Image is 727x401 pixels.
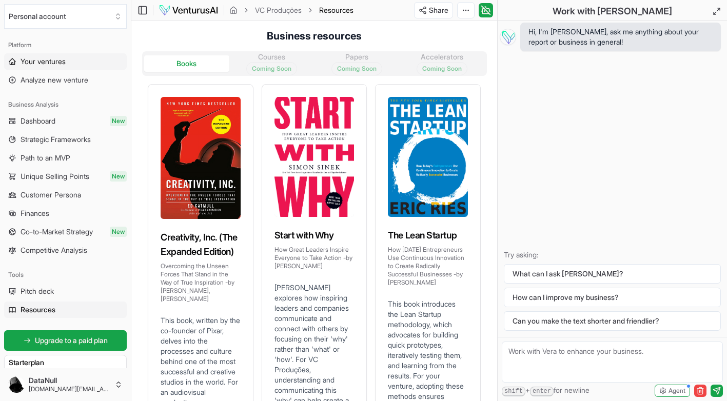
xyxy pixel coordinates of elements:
[255,5,302,15] a: VC Produções
[21,286,54,296] span: Pitch deck
[388,246,468,287] p: How [DATE] Entrepreneurs Use Continuous Innovation to Create Radically Successful Businesses - by...
[9,357,122,368] h3: Starter plan
[4,72,127,88] a: Analyze new venture
[29,376,110,385] span: DataNull
[500,29,516,45] img: Vera
[229,5,353,15] nav: breadcrumb
[388,97,468,217] img: The Lean Startup
[21,75,88,85] span: Analyze new venture
[110,171,127,182] span: New
[4,187,127,203] a: Customer Persona
[4,131,127,148] a: Strategic Frameworks
[4,224,127,240] a: Go-to-Market StrategyNew
[21,305,55,315] span: Resources
[4,302,127,318] a: Resources
[504,311,721,331] button: Can you make the text shorter and friendlier?
[161,262,241,303] p: Overcoming the Unseen Forces That Stand in the Way of True Inspiration - by [PERSON_NAME], [PERSO...
[319,5,353,15] span: Resources
[35,335,108,346] span: Upgrade to a paid plan
[161,230,241,259] h3: Creativity, Inc. (The Expanded Edition)
[274,228,355,243] h3: Start with Why
[4,205,127,222] a: Finances
[21,134,91,145] span: Strategic Frameworks
[388,228,468,243] h3: The Lean Startup
[161,97,241,219] img: Creativity, Inc. (The Expanded Edition)
[502,385,590,396] span: + for newline
[4,113,127,129] a: DashboardNew
[4,150,127,166] a: Path to an MVP
[414,2,453,18] button: Share
[504,264,721,284] button: What can I ask [PERSON_NAME]?
[21,56,66,67] span: Your ventures
[110,116,127,126] span: New
[21,153,70,163] span: Path to an MVP
[4,283,127,299] a: Pitch deck
[4,168,127,185] a: Unique Selling PointsNew
[530,387,554,396] kbd: enter
[553,4,672,18] h2: Work with [PERSON_NAME]
[21,208,49,218] span: Finances
[21,245,87,255] span: Competitive Analysis
[4,96,127,113] div: Business Analysis
[502,387,525,396] kbd: shift
[274,97,355,217] img: Start with Why
[21,116,55,126] span: Dashboard
[4,53,127,70] a: Your ventures
[176,58,197,69] div: Books
[29,385,110,393] span: [DOMAIN_NAME][EMAIL_ADDRESS][DOMAIN_NAME]
[429,5,448,15] span: Share
[4,37,127,53] div: Platform
[4,4,127,29] button: Select an organization
[669,387,685,395] span: Agent
[21,227,93,237] span: Go-to-Market Strategy
[159,4,219,16] img: logo
[131,21,497,43] h4: Business resources
[21,190,81,200] span: Customer Persona
[21,171,89,182] span: Unique Selling Points
[4,372,127,397] button: DataNull[DOMAIN_NAME][EMAIL_ADDRESS][DOMAIN_NAME]
[110,227,127,237] span: New
[528,27,713,47] span: Hi, I'm [PERSON_NAME], ask me anything about your report or business in general!
[4,242,127,258] a: Competitive Analysis
[504,288,721,307] button: How can I improve my business?
[504,250,721,260] p: Try asking:
[274,246,355,270] p: How Great Leaders Inspire Everyone to Take Action - by [PERSON_NAME]
[655,385,690,397] button: Agent
[4,330,127,351] a: Upgrade to a paid plan
[8,376,25,393] img: ACg8ocIyXX99fbNqg1pdxudxS0r_OKohcxQpAlKuVHQuraLfJWyw1Lq5=s96-c
[4,267,127,283] div: Tools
